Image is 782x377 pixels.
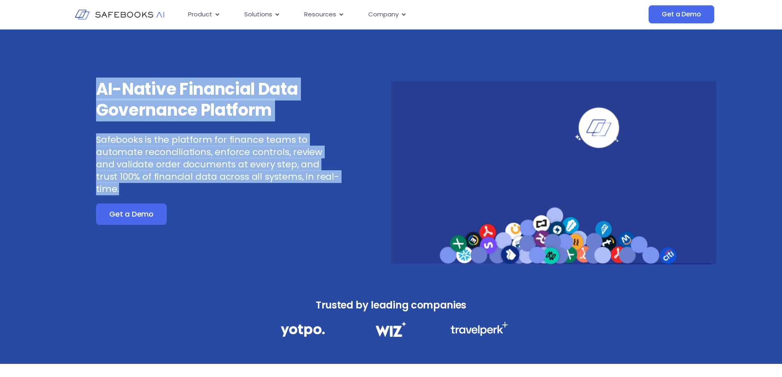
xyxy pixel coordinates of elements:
img: Financial Data Governance 3 [450,322,508,336]
div: Menu Toggle [181,7,566,23]
a: Get a Demo [96,203,167,225]
img: Financial Data Governance 1 [281,322,325,339]
img: Financial Data Governance 2 [372,322,410,337]
h3: AI-Native Financial Data Governance Platform [96,79,340,121]
span: Get a Demo [109,210,154,218]
p: Safebooks is the platform for finance teams to automate reconciliations, enforce controls, review... [96,134,340,195]
span: Solutions [244,10,272,19]
nav: Menu [181,7,566,23]
span: Product [188,10,212,19]
span: Company [368,10,399,19]
a: Get a Demo [649,5,714,23]
span: Get a Demo [662,10,701,18]
span: Resources [304,10,336,19]
h3: Trusted by leading companies [263,297,520,313]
